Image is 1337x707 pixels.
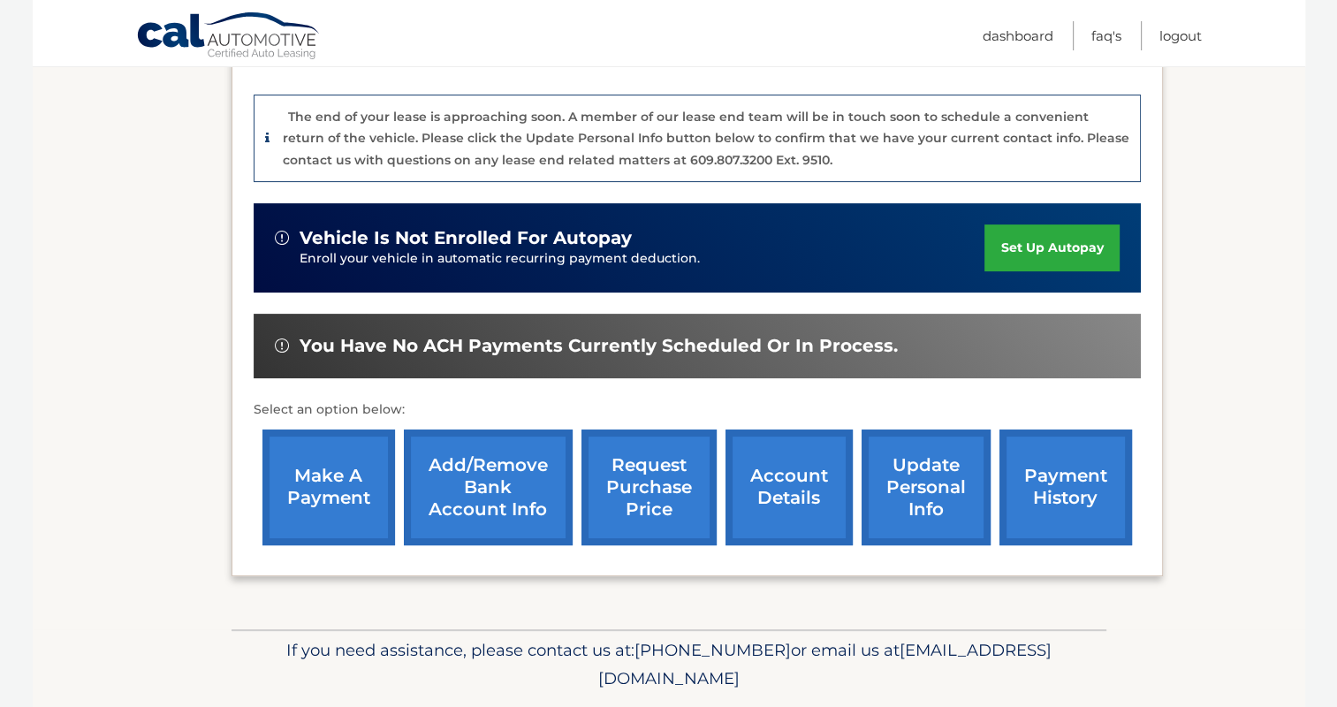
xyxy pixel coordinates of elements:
a: Cal Automotive [136,11,322,63]
a: make a payment [262,430,395,545]
a: request purchase price [581,430,717,545]
a: FAQ's [1091,21,1121,50]
span: vehicle is not enrolled for autopay [300,227,632,249]
img: alert-white.svg [275,231,289,245]
span: You have no ACH payments currently scheduled or in process. [300,335,898,357]
a: Dashboard [983,21,1053,50]
p: The end of your lease is approaching soon. A member of our lease end team will be in touch soon t... [283,109,1129,168]
img: alert-white.svg [275,338,289,353]
a: set up autopay [984,224,1119,271]
p: If you need assistance, please contact us at: or email us at [243,636,1095,693]
p: Select an option below: [254,399,1141,421]
p: Enroll your vehicle in automatic recurring payment deduction. [300,249,985,269]
a: Add/Remove bank account info [404,430,573,545]
a: account details [725,430,853,545]
a: payment history [999,430,1132,545]
a: update personal info [862,430,991,545]
span: [PHONE_NUMBER] [634,640,791,660]
a: Logout [1159,21,1202,50]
